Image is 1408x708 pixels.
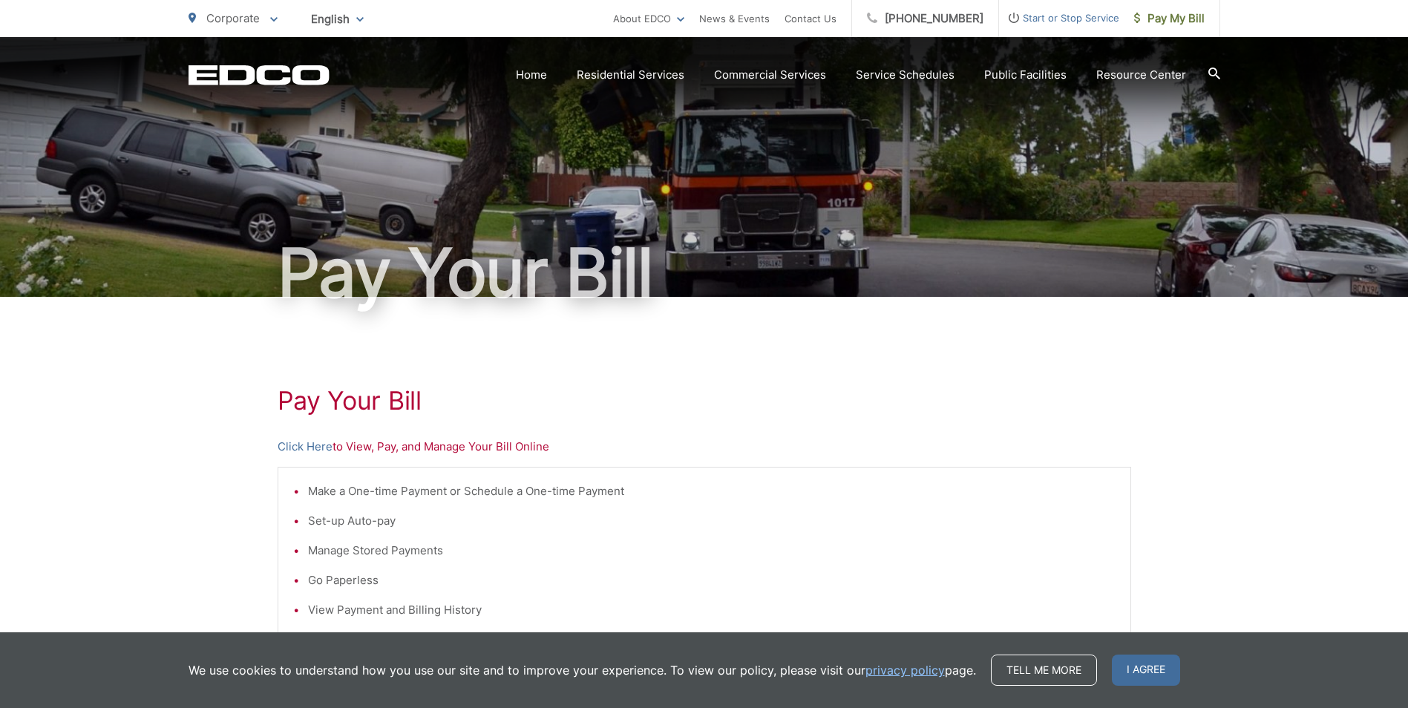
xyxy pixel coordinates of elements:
[206,11,260,25] span: Corporate
[1112,655,1180,686] span: I agree
[991,655,1097,686] a: Tell me more
[308,482,1116,500] li: Make a One-time Payment or Schedule a One-time Payment
[189,236,1220,310] h1: Pay Your Bill
[300,6,375,32] span: English
[856,66,955,84] a: Service Schedules
[308,601,1116,619] li: View Payment and Billing History
[577,66,684,84] a: Residential Services
[189,65,330,85] a: EDCD logo. Return to the homepage.
[308,512,1116,530] li: Set-up Auto-pay
[865,661,945,679] a: privacy policy
[714,66,826,84] a: Commercial Services
[516,66,547,84] a: Home
[278,438,1131,456] p: to View, Pay, and Manage Your Bill Online
[308,542,1116,560] li: Manage Stored Payments
[1096,66,1186,84] a: Resource Center
[278,386,1131,416] h1: Pay Your Bill
[278,438,333,456] a: Click Here
[984,66,1067,84] a: Public Facilities
[785,10,836,27] a: Contact Us
[1134,10,1205,27] span: Pay My Bill
[699,10,770,27] a: News & Events
[308,571,1116,589] li: Go Paperless
[189,661,976,679] p: We use cookies to understand how you use our site and to improve your experience. To view our pol...
[613,10,684,27] a: About EDCO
